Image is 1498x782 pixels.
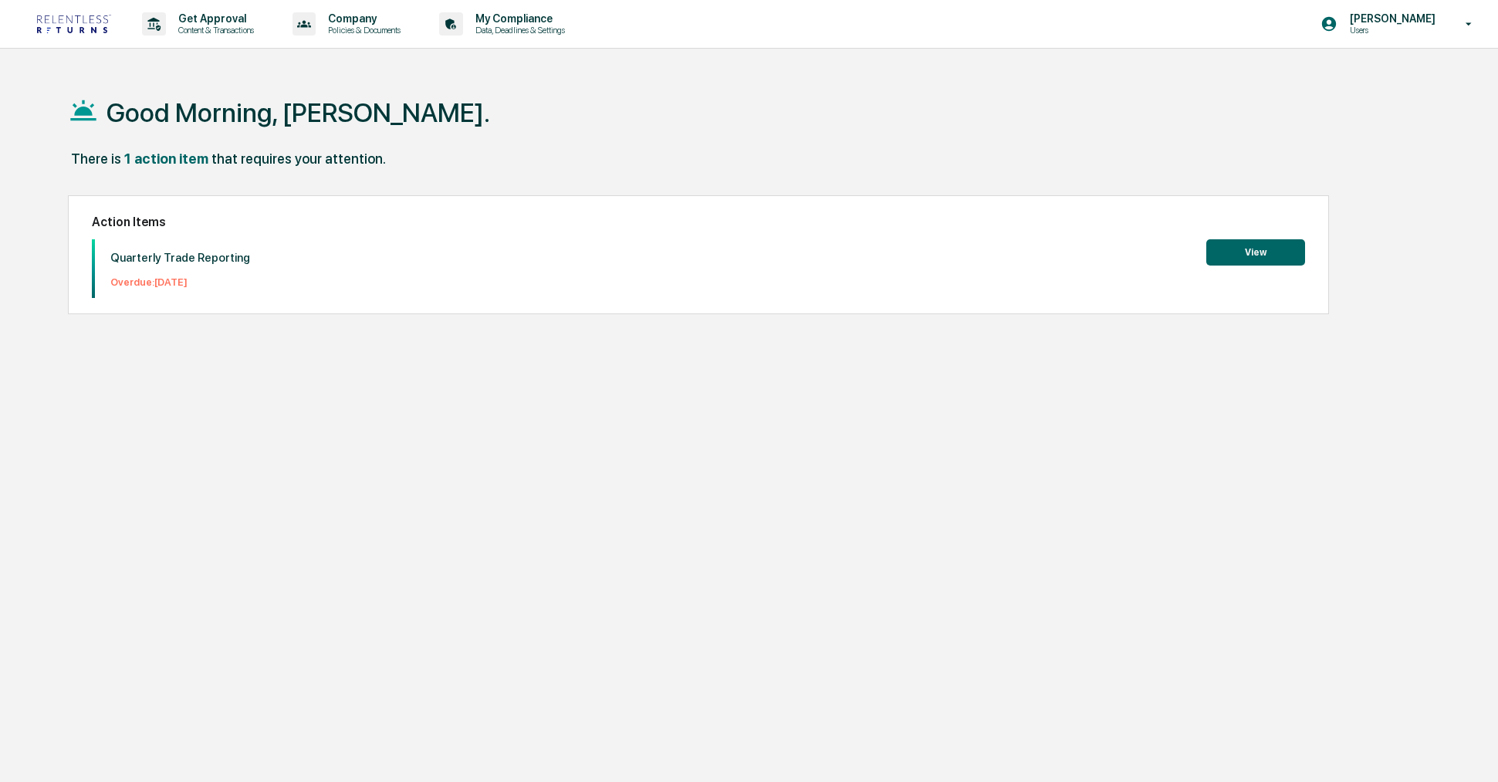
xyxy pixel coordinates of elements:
div: There is [71,151,121,167]
p: Policies & Documents [316,25,408,36]
p: Get Approval [166,12,262,25]
p: Users [1337,25,1443,36]
p: Company [316,12,408,25]
p: Content & Transactions [166,25,262,36]
h1: Good Morning, [PERSON_NAME]. [107,97,490,128]
h2: Action Items [92,215,1305,229]
p: My Compliance [463,12,573,25]
button: View [1206,239,1305,266]
p: Quarterly Trade Reporting [110,251,250,265]
div: that requires your attention. [211,151,386,167]
p: [PERSON_NAME] [1337,12,1443,25]
p: Overdue: [DATE] [110,276,250,288]
div: 1 action item [124,151,208,167]
p: Data, Deadlines & Settings [463,25,573,36]
img: logo [37,15,111,33]
a: View [1206,244,1305,259]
